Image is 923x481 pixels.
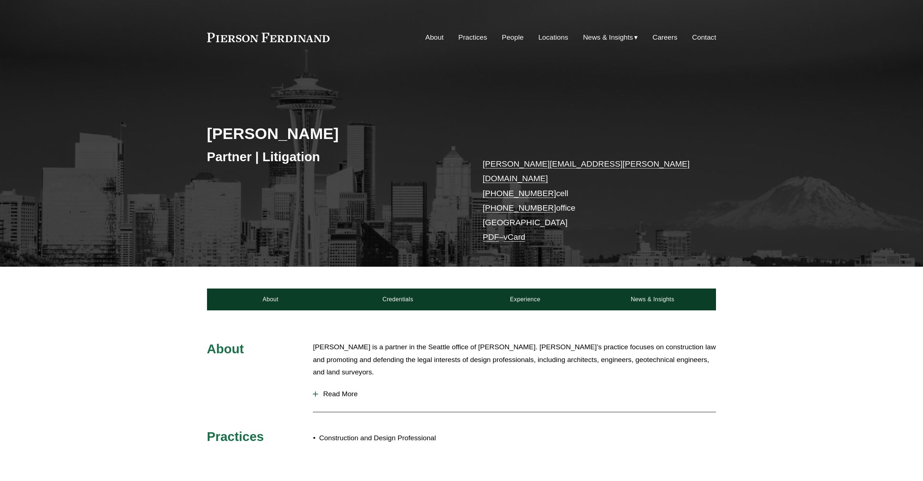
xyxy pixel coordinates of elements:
[207,149,462,165] h3: Partner | Litigation
[653,31,677,44] a: Careers
[692,31,716,44] a: Contact
[207,429,264,444] span: Practices
[207,124,462,143] h2: [PERSON_NAME]
[583,31,633,44] span: News & Insights
[207,342,244,356] span: About
[538,31,568,44] a: Locations
[313,341,716,379] p: [PERSON_NAME] is a partner in the Seattle office of [PERSON_NAME]. [PERSON_NAME]’s practice focus...
[458,31,487,44] a: Practices
[334,289,462,310] a: Credentials
[483,232,499,242] a: PDF
[318,390,716,398] span: Read More
[319,432,461,445] p: Construction and Design Professional
[462,289,589,310] a: Experience
[483,189,556,198] a: [PHONE_NUMBER]
[502,31,524,44] a: People
[483,159,690,183] a: [PERSON_NAME][EMAIL_ADDRESS][PERSON_NAME][DOMAIN_NAME]
[504,232,525,242] a: vCard
[589,289,716,310] a: News & Insights
[583,31,638,44] a: folder dropdown
[483,157,695,245] p: cell office [GEOGRAPHIC_DATA] –
[207,289,334,310] a: About
[313,385,716,404] button: Read More
[425,31,443,44] a: About
[483,203,556,212] a: [PHONE_NUMBER]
